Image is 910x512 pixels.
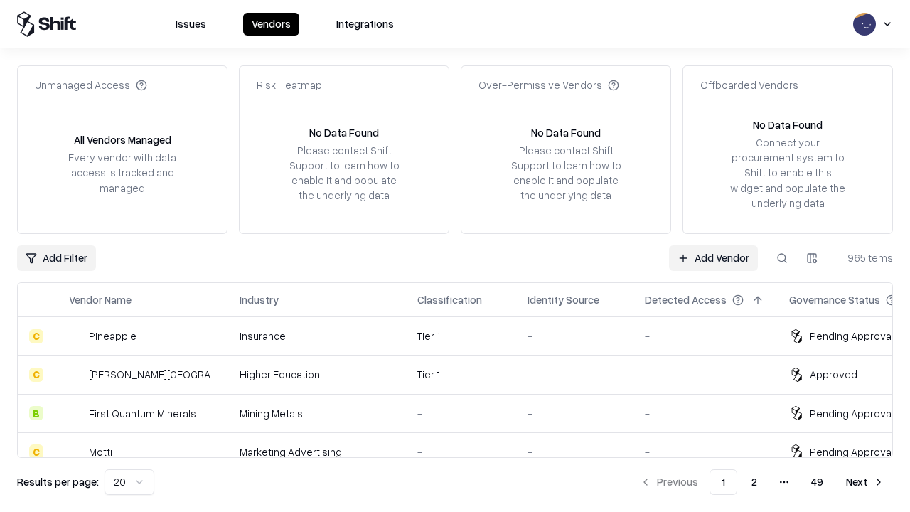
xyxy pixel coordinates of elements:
[69,329,83,343] img: Pineapple
[700,78,798,92] div: Offboarded Vendors
[810,367,857,382] div: Approved
[63,150,181,195] div: Every vendor with data access is tracked and managed
[528,367,622,382] div: -
[810,406,894,421] div: Pending Approval
[631,469,893,495] nav: pagination
[240,444,395,459] div: Marketing Advertising
[167,13,215,36] button: Issues
[417,367,505,382] div: Tier 1
[257,78,322,92] div: Risk Heatmap
[240,406,395,421] div: Mining Metals
[417,292,482,307] div: Classification
[29,368,43,382] div: C
[89,329,136,343] div: Pineapple
[17,474,99,489] p: Results per page:
[810,329,894,343] div: Pending Approval
[240,367,395,382] div: Higher Education
[417,406,505,421] div: -
[29,329,43,343] div: C
[69,368,83,382] img: Reichman University
[417,329,505,343] div: Tier 1
[645,367,766,382] div: -
[507,143,625,203] div: Please contact Shift Support to learn how to enable it and populate the underlying data
[328,13,402,36] button: Integrations
[285,143,403,203] div: Please contact Shift Support to learn how to enable it and populate the underlying data
[29,406,43,420] div: B
[836,250,893,265] div: 965 items
[35,78,147,92] div: Unmanaged Access
[729,135,847,210] div: Connect your procurement system to Shift to enable this widget and populate the underlying data
[645,444,766,459] div: -
[740,469,769,495] button: 2
[645,292,727,307] div: Detected Access
[645,329,766,343] div: -
[240,329,395,343] div: Insurance
[417,444,505,459] div: -
[528,329,622,343] div: -
[669,245,758,271] a: Add Vendor
[89,406,196,421] div: First Quantum Minerals
[800,469,835,495] button: 49
[710,469,737,495] button: 1
[240,292,279,307] div: Industry
[89,444,112,459] div: Motti
[753,117,823,132] div: No Data Found
[243,13,299,36] button: Vendors
[69,406,83,420] img: First Quantum Minerals
[89,367,217,382] div: [PERSON_NAME][GEOGRAPHIC_DATA]
[309,125,379,140] div: No Data Found
[528,444,622,459] div: -
[29,444,43,459] div: C
[531,125,601,140] div: No Data Found
[789,292,880,307] div: Governance Status
[645,406,766,421] div: -
[528,406,622,421] div: -
[17,245,96,271] button: Add Filter
[69,292,132,307] div: Vendor Name
[478,78,619,92] div: Over-Permissive Vendors
[69,444,83,459] img: Motti
[810,444,894,459] div: Pending Approval
[837,469,893,495] button: Next
[74,132,171,147] div: All Vendors Managed
[528,292,599,307] div: Identity Source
